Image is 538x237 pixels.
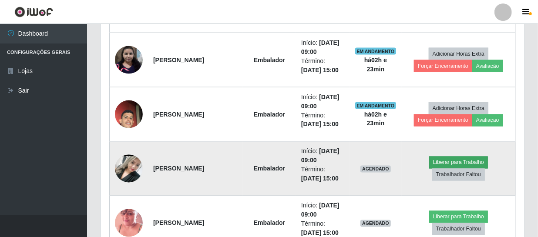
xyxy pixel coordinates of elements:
button: Trabalhador Faltou [432,223,485,235]
img: 1755712424414.jpeg [115,138,143,200]
span: AGENDADO [360,166,391,173]
strong: Embalador [254,111,285,118]
strong: [PERSON_NAME] [153,165,204,172]
li: Início: [301,147,344,165]
button: Forçar Encerramento [414,114,472,127]
li: Início: [301,201,344,220]
time: [DATE] 15:00 [301,230,339,237]
img: CoreUI Logo [14,7,53,17]
img: 1725571179961.jpeg [115,46,143,74]
li: Término: [301,165,344,184]
time: [DATE] 09:00 [301,93,340,110]
strong: Embalador [254,57,285,63]
strong: [PERSON_NAME] [153,111,204,118]
strong: Embalador [254,220,285,227]
button: Avaliação [472,60,503,72]
img: 1729120016145.jpeg [115,90,143,139]
li: Início: [301,38,344,57]
time: [DATE] 09:00 [301,202,340,218]
span: AGENDADO [360,220,391,227]
time: [DATE] 15:00 [301,67,339,73]
button: Avaliação [472,114,503,127]
strong: há 02 h e 23 min [364,111,387,127]
button: Forçar Encerramento [414,60,472,72]
li: Término: [301,111,344,129]
strong: [PERSON_NAME] [153,220,204,227]
strong: [PERSON_NAME] [153,57,204,63]
strong: há 02 h e 23 min [364,57,387,73]
span: EM ANDAMENTO [355,102,397,109]
time: [DATE] 15:00 [301,175,339,182]
time: [DATE] 15:00 [301,121,339,128]
li: Início: [301,93,344,111]
button: Adicionar Horas Extra [429,48,488,60]
time: [DATE] 09:00 [301,148,340,164]
li: Término: [301,57,344,75]
strong: Embalador [254,165,285,172]
button: Liberar para Trabalho [429,157,488,169]
button: Trabalhador Faltou [432,169,485,181]
time: [DATE] 09:00 [301,39,340,55]
button: Liberar para Trabalho [429,211,488,223]
button: Adicionar Horas Extra [429,102,488,114]
span: EM ANDAMENTO [355,48,397,55]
